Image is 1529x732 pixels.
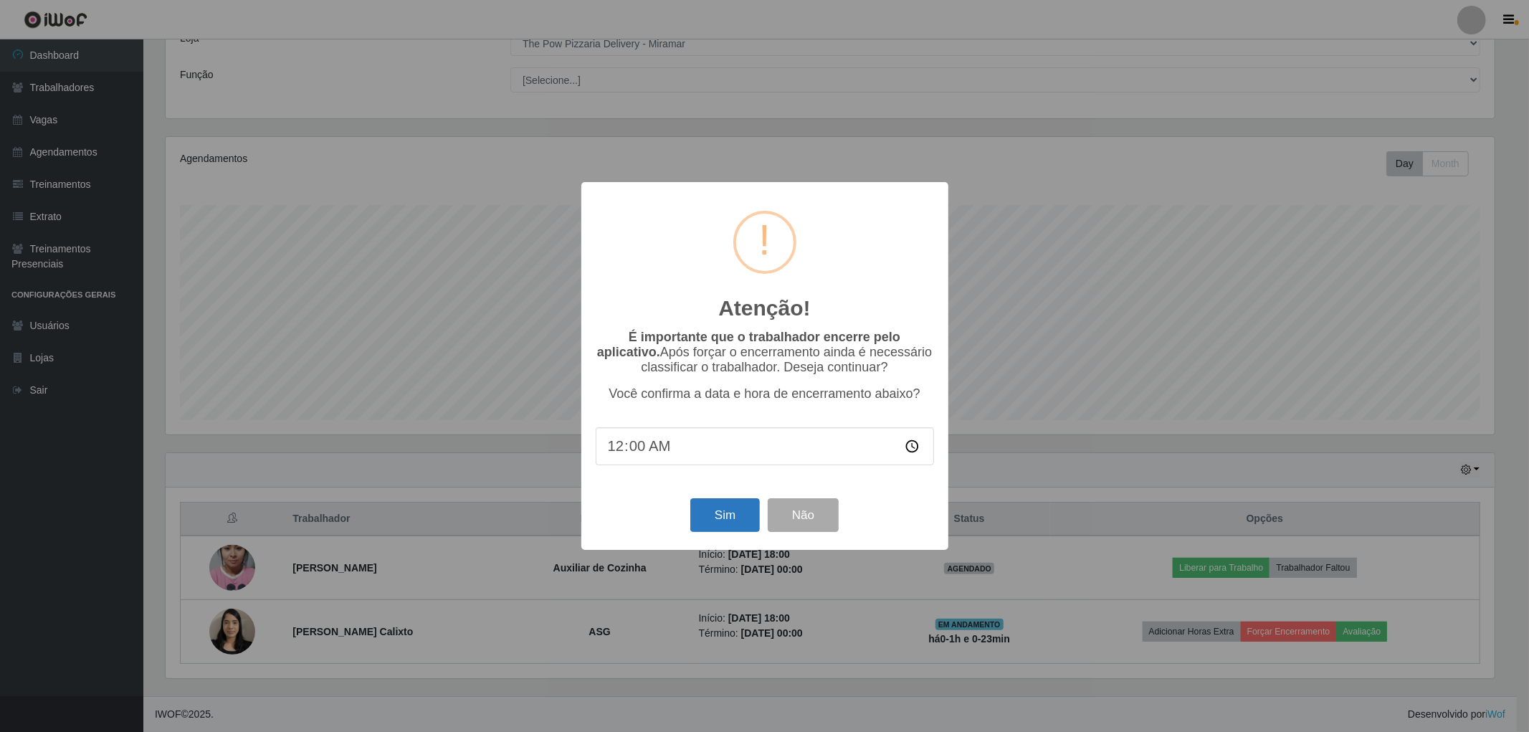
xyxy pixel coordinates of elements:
[690,498,760,532] button: Sim
[768,498,839,532] button: Não
[597,330,900,359] b: É importante que o trabalhador encerre pelo aplicativo.
[596,330,934,375] p: Após forçar o encerramento ainda é necessário classificar o trabalhador. Deseja continuar?
[718,295,810,321] h2: Atenção!
[596,386,934,401] p: Você confirma a data e hora de encerramento abaixo?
